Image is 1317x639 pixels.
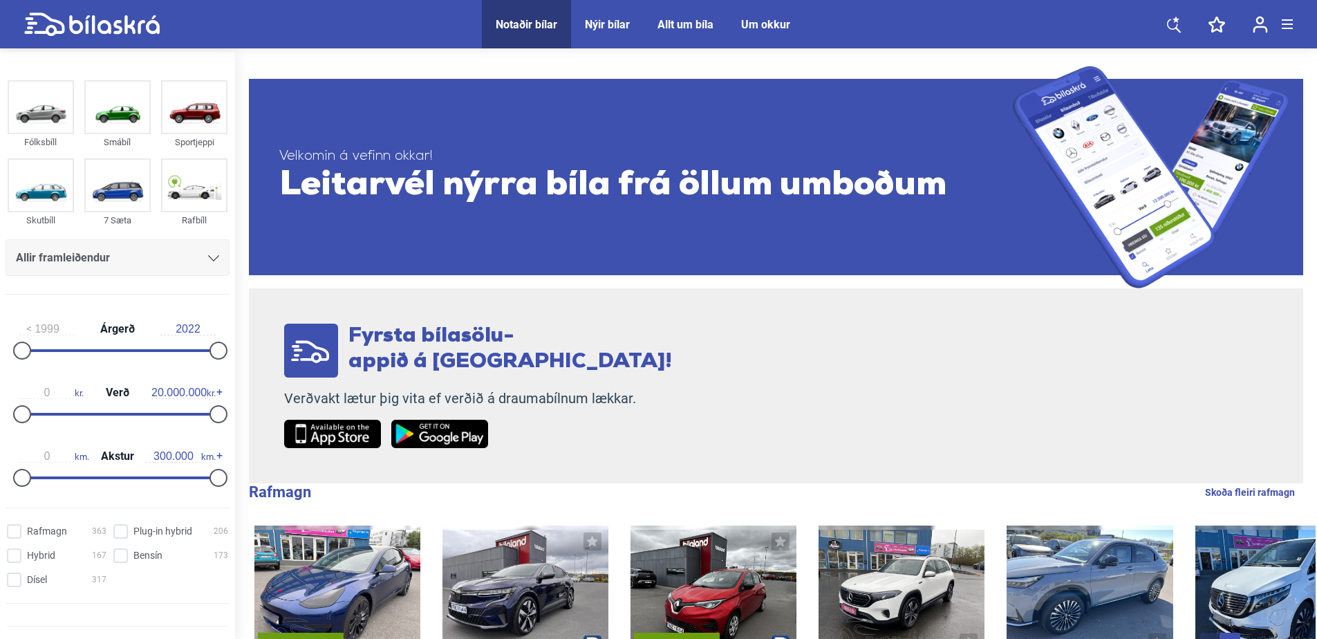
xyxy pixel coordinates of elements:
[585,18,630,31] a: Nýir bílar
[27,548,55,563] span: Hybrid
[1253,16,1268,33] img: user-login.svg
[8,134,74,150] div: Fólksbíll
[161,134,227,150] div: Sportjeppi
[27,573,47,587] span: Dísel
[133,548,162,563] span: Bensín
[249,66,1303,288] a: Velkomin á vefinn okkar!Leitarvél nýrra bíla frá öllum umboðum
[19,450,89,463] span: km.
[84,212,151,228] div: 7 Sæta
[84,134,151,150] div: Smábíl
[92,573,106,587] span: 317
[249,483,311,501] b: Rafmagn
[97,451,138,462] span: Akstur
[146,450,216,463] span: km.
[27,524,67,539] span: Rafmagn
[16,248,110,268] span: Allir framleiðendur
[92,548,106,563] span: 167
[8,212,74,228] div: Skutbíll
[92,524,106,539] span: 363
[741,18,790,31] a: Um okkur
[19,387,84,399] span: kr.
[279,165,1013,207] span: Leitarvél nýrra bíla frá öllum umboðum
[348,326,672,373] span: Fyrsta bílasölu- appið á [GEOGRAPHIC_DATA]!
[279,148,1013,165] span: Velkomin á vefinn okkar!
[496,18,557,31] a: Notaðir bílar
[657,18,713,31] a: Allt um bíla
[161,212,227,228] div: Rafbíll
[214,524,228,539] span: 206
[102,387,133,398] span: Verð
[1205,483,1295,501] a: Skoða fleiri rafmagn
[133,524,192,539] span: Plug-in hybrid
[284,390,672,407] p: Verðvakt lætur þig vita ef verðið á draumabílnum lækkar.
[214,548,228,563] span: 173
[97,324,138,335] span: Árgerð
[151,387,216,399] span: kr.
